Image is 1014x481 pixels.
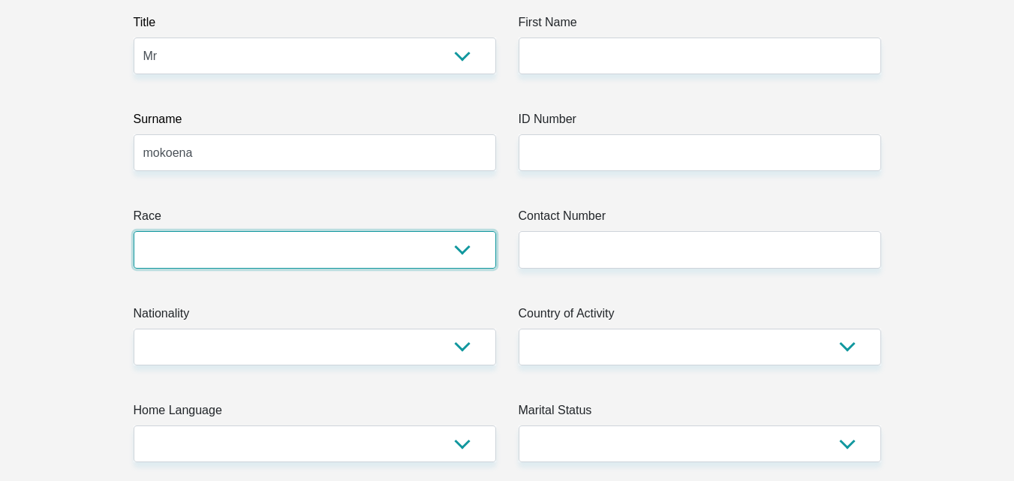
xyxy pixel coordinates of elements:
[134,207,496,231] label: Race
[134,14,496,38] label: Title
[134,110,496,134] label: Surname
[519,110,881,134] label: ID Number
[519,134,881,171] input: ID Number
[519,38,881,74] input: First Name
[134,305,496,329] label: Nationality
[519,305,881,329] label: Country of Activity
[519,207,881,231] label: Contact Number
[134,401,496,425] label: Home Language
[134,134,496,171] input: Surname
[519,401,881,425] label: Marital Status
[519,231,881,268] input: Contact Number
[519,14,881,38] label: First Name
